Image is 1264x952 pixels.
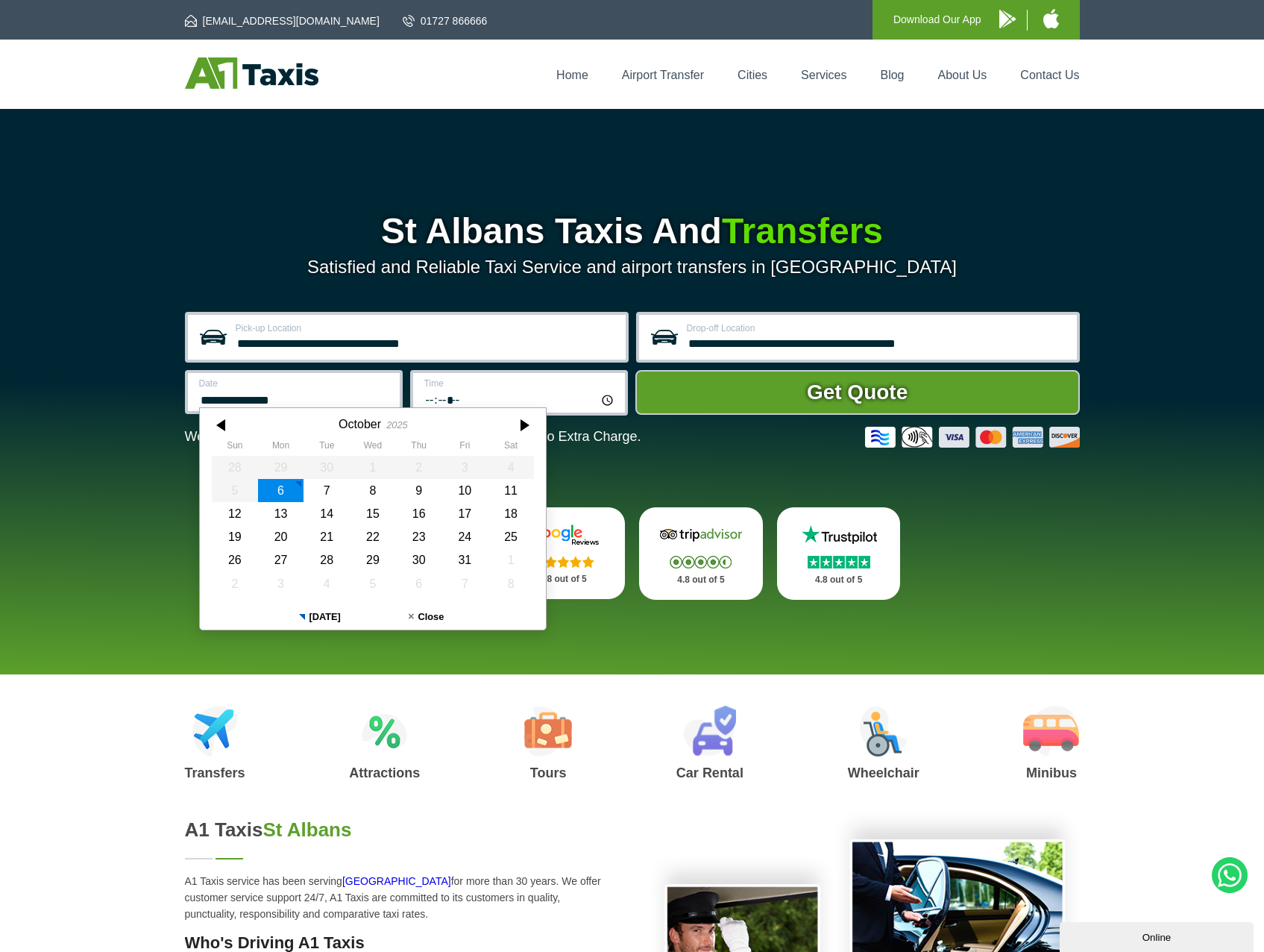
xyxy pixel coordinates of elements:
[395,456,441,479] div: 02 October 2025
[794,524,884,546] img: Trustpilot
[865,427,1080,448] img: Credit And Debit Cards
[524,706,572,757] img: Tours
[304,548,350,571] div: 28 October 2025
[639,507,763,600] a: Tripadvisor Stars 4.8 out of 5
[738,69,767,81] a: Cities
[304,525,350,548] div: 21 October 2025
[441,479,488,502] div: 10 October 2025
[199,379,391,388] label: Date
[424,379,616,388] label: Time
[656,524,746,546] img: Tripadvisor
[212,502,258,525] div: 12 October 2025
[395,502,441,525] div: 16 October 2025
[793,571,884,589] p: 4.8 out of 5
[350,479,396,502] div: 08 October 2025
[349,766,420,780] h3: Attractions
[622,69,704,81] a: Airport Transfer
[880,69,904,81] a: Blog
[687,324,1068,333] label: Drop-off Location
[403,13,488,28] a: 01727 866666
[257,440,304,455] th: Monday
[257,456,304,479] div: 29 September 2025
[1020,69,1079,81] a: Contact Us
[257,525,304,548] div: 20 October 2025
[501,507,625,599] a: Google Stars 4.8 out of 5
[395,479,441,502] div: 09 October 2025
[518,524,608,546] img: Google
[212,440,258,455] th: Sunday
[676,766,743,780] h3: Car Rental
[212,456,258,479] div: 28 September 2025
[185,429,641,445] p: We Now Accept Card & Contactless Payment In
[236,324,617,333] label: Pick-up Location
[488,440,534,455] th: Saturday
[488,525,534,548] div: 25 October 2025
[670,556,732,569] img: Stars
[192,706,238,757] img: Airport Transfers
[212,572,258,595] div: 02 November 2025
[257,548,304,571] div: 27 October 2025
[339,417,381,431] div: October
[304,572,350,595] div: 04 November 2025
[848,766,919,780] h3: Wheelchair
[212,548,258,571] div: 26 October 2025
[373,604,479,630] button: Close
[266,604,373,630] button: [DATE]
[350,502,396,525] div: 15 October 2025
[655,571,746,589] p: 4.8 out of 5
[185,257,1080,278] p: Satisfied and Reliable Taxi Service and airport transfers in [GEOGRAPHIC_DATA]
[304,440,350,455] th: Tuesday
[801,69,846,81] a: Services
[488,572,534,595] div: 08 November 2025
[212,479,258,502] div: 05 October 2025
[386,419,407,430] div: 2025
[441,440,488,455] th: Friday
[395,440,441,455] th: Thursday
[257,572,304,595] div: 03 November 2025
[1043,9,1059,28] img: A1 Taxis iPhone App
[470,429,641,444] span: The Car at No Extra Charge.
[808,556,870,569] img: Stars
[518,570,609,589] p: 4.8 out of 5
[488,479,534,502] div: 11 October 2025
[185,13,380,28] a: [EMAIL_ADDRESS][DOMAIN_NAME]
[350,456,396,479] div: 01 October 2025
[350,572,396,595] div: 05 November 2025
[722,211,883,251] span: Transfers
[350,548,396,571] div: 29 October 2025
[185,57,318,89] img: A1 Taxis St Albans LTD
[185,818,614,842] h2: A1 Taxis
[1060,919,1257,952] iframe: chat widget
[488,502,534,525] div: 18 October 2025
[185,213,1080,249] h1: St Albans Taxis And
[185,873,614,922] p: A1 Taxis service has been serving for more than 30 years. We offer customer service support 24/7,...
[441,456,488,479] div: 03 October 2025
[532,556,594,568] img: Stars
[441,525,488,548] div: 24 October 2025
[1023,766,1079,780] h3: Minibus
[304,456,350,479] div: 30 September 2025
[362,706,407,757] img: Attractions
[488,456,534,479] div: 04 October 2025
[395,572,441,595] div: 06 November 2025
[395,525,441,548] div: 23 October 2025
[524,766,572,780] h3: Tours
[488,548,534,571] div: 01 November 2025
[304,502,350,525] div: 14 October 2025
[395,548,441,571] div: 30 October 2025
[342,875,451,887] a: [GEOGRAPHIC_DATA]
[999,10,1016,28] img: A1 Taxis Android App
[893,10,981,29] p: Download Our App
[185,766,245,780] h3: Transfers
[257,479,304,502] div: 06 October 2025
[938,69,987,81] a: About Us
[777,507,901,600] a: Trustpilot Stars 4.8 out of 5
[304,479,350,502] div: 07 October 2025
[257,502,304,525] div: 13 October 2025
[212,525,258,548] div: 19 October 2025
[441,502,488,525] div: 17 October 2025
[350,440,396,455] th: Wednesday
[1023,706,1079,757] img: Minibus
[860,706,908,757] img: Wheelchair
